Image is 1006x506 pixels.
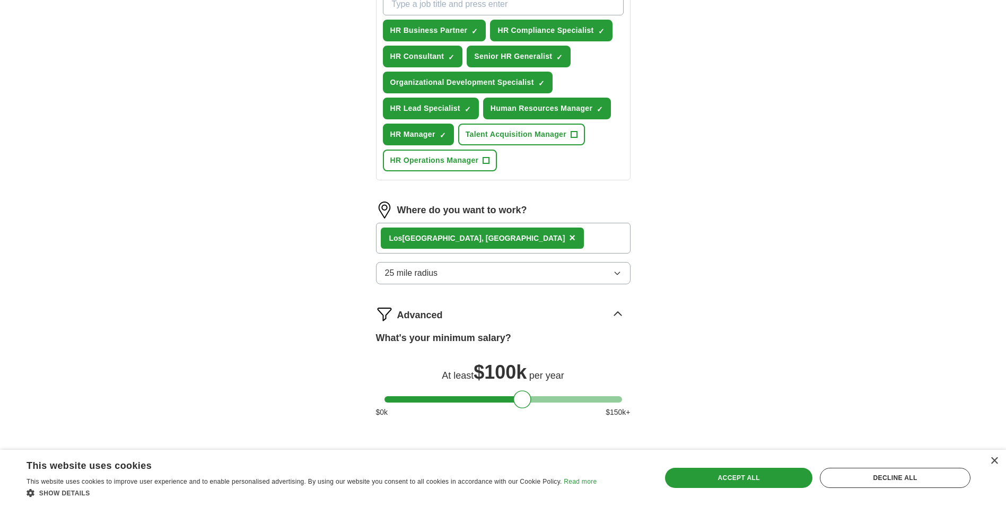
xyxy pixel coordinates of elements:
span: per year [529,370,564,381]
span: Show details [39,490,90,497]
span: ✓ [538,79,545,88]
button: HR Compliance Specialist✓ [490,20,612,41]
span: HR Lead Specialist [390,103,460,114]
span: At least [442,370,474,381]
span: ✓ [448,53,454,62]
span: Senior HR Generalist [474,51,552,62]
span: ✓ [556,53,563,62]
div: This website uses cookies [27,456,570,472]
span: HR Compliance Specialist [497,25,593,36]
span: HR Operations Manager [390,155,479,166]
span: This website uses cookies to improve user experience and to enable personalised advertising. By u... [27,478,562,485]
span: ✓ [465,105,471,114]
span: × [569,232,575,243]
button: HR Consultant✓ [383,46,463,67]
span: HR Manager [390,129,435,140]
div: Show details [27,487,597,498]
button: Human Resources Manager✓ [483,98,611,119]
span: ✓ [597,105,603,114]
button: HR Operations Manager [383,150,497,171]
button: Senior HR Generalist✓ [467,46,571,67]
span: $ 0 k [376,407,388,418]
img: filter [376,306,393,322]
img: location.png [376,202,393,219]
span: HR Business Partner [390,25,468,36]
button: HR Manager✓ [383,124,454,145]
button: × [569,230,575,246]
span: Advanced [397,308,443,322]
strong: Los [389,234,403,242]
div: Close [990,457,998,465]
div: Decline all [820,468,970,488]
span: Human Resources Manager [491,103,592,114]
span: HR Consultant [390,51,444,62]
label: What's your minimum salary? [376,331,511,345]
span: ✓ [598,27,605,36]
a: Read more, opens a new window [564,478,597,485]
span: ✓ [440,131,446,139]
button: HR Business Partner✓ [383,20,486,41]
div: [GEOGRAPHIC_DATA], [GEOGRAPHIC_DATA] [389,233,565,244]
span: 25 mile radius [385,267,438,280]
button: Organizational Development Specialist✓ [383,72,553,93]
button: HR Lead Specialist✓ [383,98,479,119]
span: Organizational Development Specialist [390,77,534,88]
span: ✓ [471,27,478,36]
span: $ 150 k+ [606,407,630,418]
div: Accept all [665,468,812,488]
button: 25 mile radius [376,262,631,284]
label: Where do you want to work? [397,203,527,217]
span: $ 100k [474,361,527,383]
button: Talent Acquisition Manager [458,124,585,145]
span: Talent Acquisition Manager [466,129,566,140]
